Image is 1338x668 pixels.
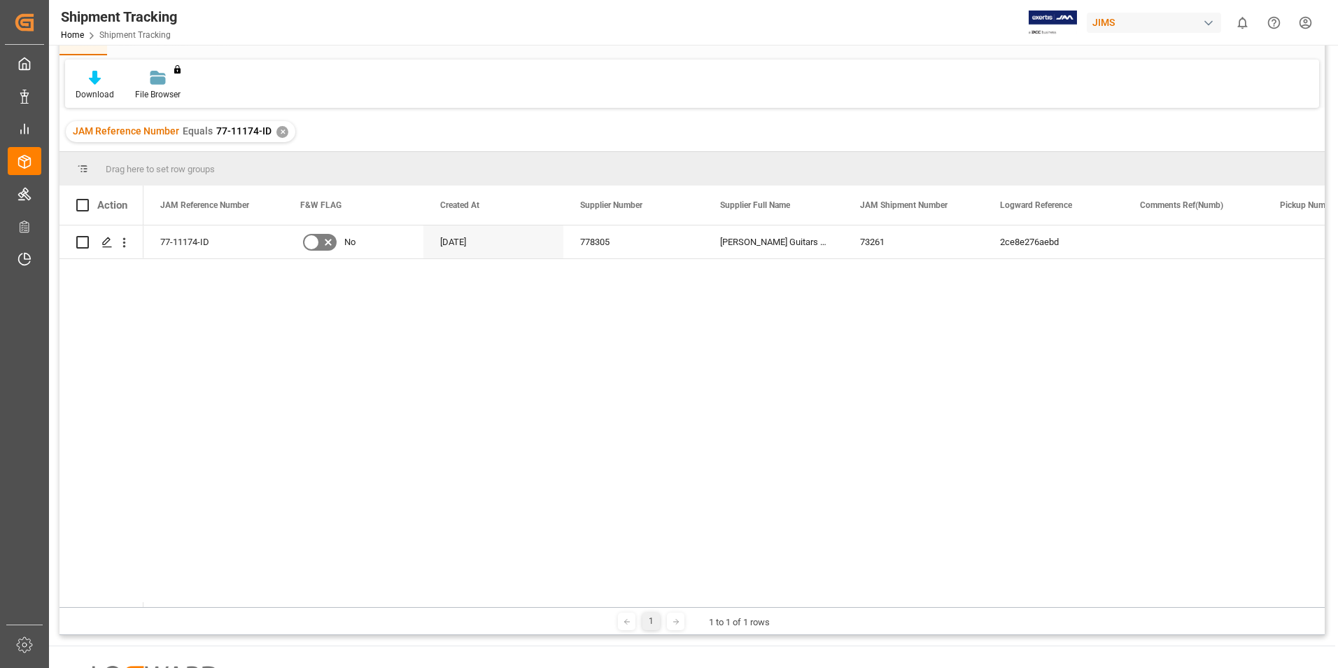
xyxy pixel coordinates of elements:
[216,125,272,137] span: 77-11174-ID
[76,88,114,101] div: Download
[160,200,249,210] span: JAM Reference Number
[344,226,355,258] span: No
[983,225,1123,258] div: 2ce8e276aebd
[97,199,127,211] div: Action
[143,225,283,258] div: 77-11174-ID
[183,125,213,137] span: Equals
[1258,7,1290,39] button: Help Center
[1000,200,1072,210] span: Logward Reference
[1029,11,1077,35] img: Exertis%20JAM%20-%20Email%20Logo.jpg_1722504956.jpg
[276,126,288,138] div: ✕
[61,30,84,40] a: Home
[580,200,642,210] span: Supplier Number
[73,125,179,137] span: JAM Reference Number
[59,225,143,259] div: Press SPACE to select this row.
[860,200,948,210] span: JAM Shipment Number
[440,200,479,210] span: Created At
[703,225,843,258] div: [PERSON_NAME] Guitars AB
[300,200,341,210] span: F&W FLAG
[1087,9,1227,36] button: JIMS
[423,225,563,258] div: [DATE]
[61,6,177,27] div: Shipment Tracking
[720,200,790,210] span: Supplier Full Name
[843,225,983,258] div: 73261
[1087,13,1221,33] div: JIMS
[642,613,660,630] div: 1
[709,615,770,629] div: 1 to 1 of 1 rows
[1280,200,1337,210] span: Pickup Number
[106,164,215,174] span: Drag here to set row groups
[563,225,703,258] div: 778305
[1227,7,1258,39] button: show 0 new notifications
[1140,200,1223,210] span: Comments Ref(Numb)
